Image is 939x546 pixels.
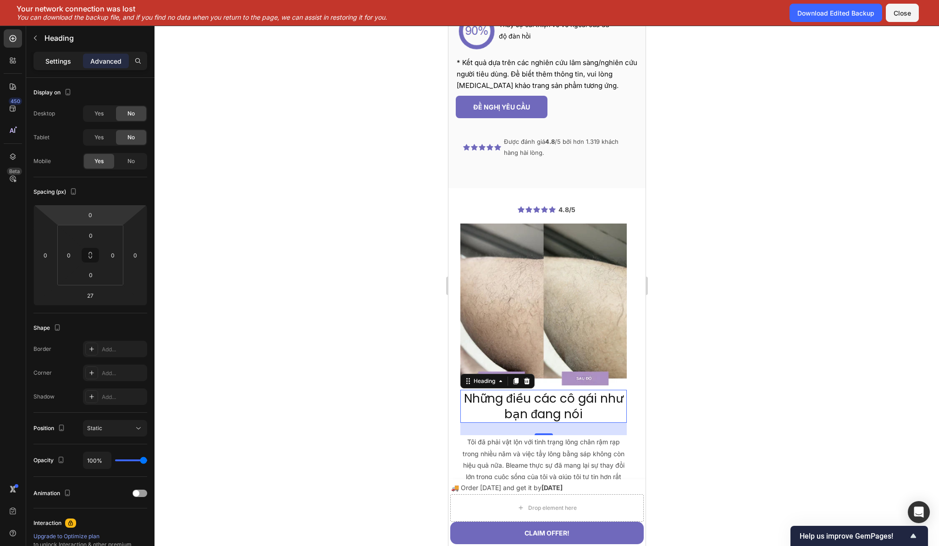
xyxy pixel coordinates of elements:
[106,248,120,262] input: 0px
[127,157,135,165] span: No
[33,322,63,334] div: Shape
[82,268,100,282] input: 0px
[94,133,104,142] span: Yes
[25,76,82,87] p: ĐỀ NGHỊ YÊU CẦU
[94,157,104,165] span: Yes
[894,8,911,18] div: Close
[33,369,52,377] div: Corner
[110,180,127,188] strong: 4.8/5
[800,532,908,541] span: Help us improve GemPages!
[39,248,52,262] input: 0
[33,393,55,401] div: Shadow
[33,519,61,527] div: Interaction
[17,13,387,22] p: You can download the backup file, and if you find no data when you return to the page, we can ass...
[90,56,122,66] p: Advanced
[62,248,76,262] input: 0px
[13,410,177,468] p: Tôi đã phải vật lộn với tình trạng lông chân rậm rạp trong nhiều năm và việc tẩy lông bằng sáp kh...
[127,109,135,118] span: No
[7,168,22,175] div: Beta
[97,112,106,120] strong: 4.8
[33,186,79,198] div: Spacing (px)
[8,33,189,64] span: * Kết quả dựa trên các nghiên cứu lâm sàng/nghiên cứu người tiêu dùng. Để biết thêm thông tin, vu...
[33,157,51,165] div: Mobile
[83,420,147,437] button: Static
[81,208,99,222] input: 0
[33,109,55,118] div: Desktop
[33,133,50,142] div: Tablet
[886,4,919,22] button: Close
[55,111,182,132] p: Được đánh giá /5 bởi hơn 1.319 khách hàng hài lòng.
[33,454,66,467] div: Opacity
[12,198,178,364] img: gempages_547302332493202390-ad62c263-8143-420b-b3cf-0996fff1f23c.webp
[800,530,919,541] button: Show survey - Help us improve GemPages!
[128,248,142,262] input: 0
[448,26,646,546] iframe: Design area
[797,8,874,18] div: Download Edited Backup
[127,133,135,142] span: No
[790,4,882,22] button: Download Edited Backup
[102,345,145,354] div: Add...
[45,56,71,66] p: Settings
[7,70,99,93] button: <p>ĐỀ NGHỊ YÊU CẦU</p>
[87,425,102,431] span: Static
[23,351,49,360] div: Heading
[82,229,100,242] input: 0px
[33,422,67,435] div: Position
[50,5,189,16] p: độ đàn hồi
[33,487,73,500] div: Animation
[908,501,930,523] div: Open Intercom Messenger
[94,109,104,118] span: Yes
[44,33,144,44] p: Heading
[33,87,73,99] div: Display on
[81,289,99,302] input: 27
[12,364,178,397] h2: Những điều các cô gái như bạn đang nói
[83,452,111,469] input: Auto
[102,369,145,377] div: Add...
[17,4,387,13] p: Your network connection was lost
[33,532,147,541] div: Upgrade to Optimize plan
[9,98,22,105] div: 450
[33,345,51,353] div: Border
[102,393,145,401] div: Add...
